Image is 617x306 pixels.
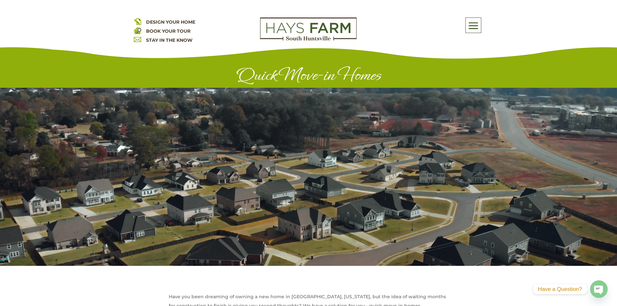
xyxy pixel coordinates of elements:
img: Logo [260,17,357,41]
h1: Quick Move-in Homes [134,65,484,88]
a: STAY IN THE KNOW [146,37,192,43]
img: book your home tour [134,27,141,34]
a: BOOK YOUR TOUR [146,28,190,34]
a: hays farm homes huntsville development [260,36,357,42]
